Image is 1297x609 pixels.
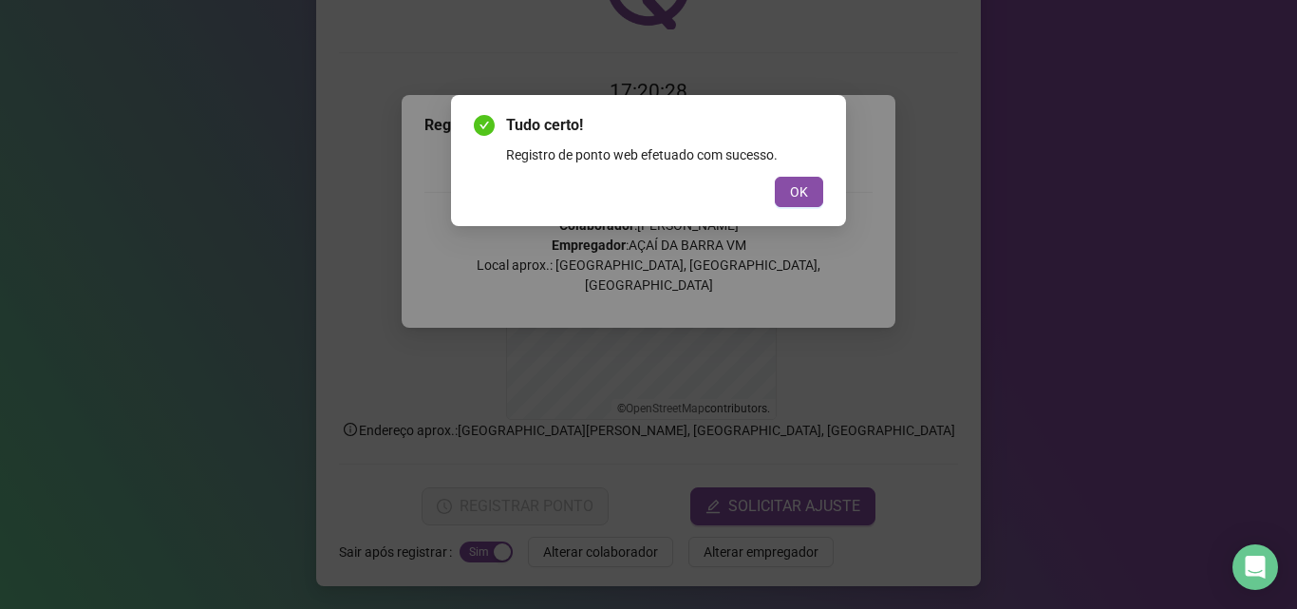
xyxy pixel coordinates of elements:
[775,177,823,207] button: OK
[506,114,823,137] span: Tudo certo!
[1232,544,1278,590] div: Open Intercom Messenger
[506,144,823,165] div: Registro de ponto web efetuado com sucesso.
[474,115,495,136] span: check-circle
[790,181,808,202] span: OK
